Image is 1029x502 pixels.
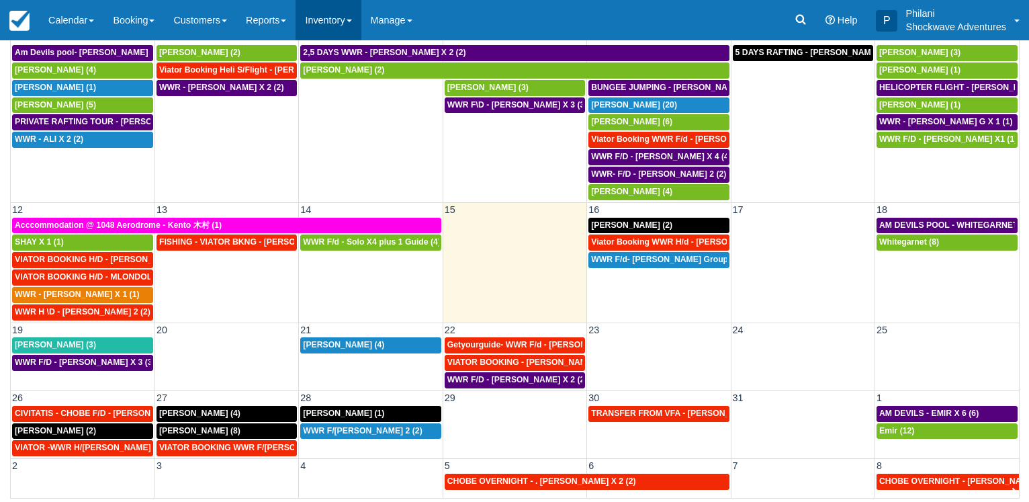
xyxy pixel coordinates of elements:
[877,474,1019,490] a: CHOBE OVERNIGHT - [PERSON_NAME] X 2 (2)
[156,62,297,79] a: Viator Booking Heli S/Flight - [PERSON_NAME] X 1 (1)
[875,325,889,335] span: 25
[15,65,96,75] span: [PERSON_NAME] (4)
[12,218,441,234] a: Acccommodation @ 1048 Aerodrome - Kento 木村 (1)
[879,48,960,57] span: [PERSON_NAME] (3)
[15,48,175,57] span: Am Devils pool- [PERSON_NAME] X 2 (2)
[300,62,729,79] a: [PERSON_NAME] (2)
[11,325,24,335] span: 19
[591,255,764,264] span: WWR F/d- [PERSON_NAME] Group X 30 (30)
[15,340,96,349] span: [PERSON_NAME] (3)
[9,11,30,31] img: checkfront-main-nav-mini-logo.png
[159,443,358,452] span: VIATOR BOOKING WWR F/[PERSON_NAME] X1 (1)
[303,426,422,435] span: WWR F/[PERSON_NAME] 2 (2)
[879,134,1017,144] span: WWR F/D - [PERSON_NAME] X1 (1)
[877,132,1018,148] a: WWR F/D - [PERSON_NAME] X1 (1)
[12,287,153,303] a: WWR - [PERSON_NAME] X 1 (1)
[12,97,153,114] a: [PERSON_NAME] (5)
[156,235,297,251] a: FISHING - VIATOR BKNG - [PERSON_NAME] 2 (2)
[12,114,153,130] a: PRIVATE RAFTING TOUR - [PERSON_NAME] X 5 (5)
[731,204,745,215] span: 17
[731,392,745,403] span: 31
[447,476,636,486] span: CHOBE OVERNIGHT - . [PERSON_NAME] X 2 (2)
[879,117,1012,126] span: WWR - [PERSON_NAME] G X 1 (1)
[12,337,153,353] a: [PERSON_NAME] (3)
[156,45,297,61] a: [PERSON_NAME] (2)
[12,440,153,456] a: VIATOR -WWR H/[PERSON_NAME] 2 (2)
[300,423,441,440] a: WWR F/[PERSON_NAME] 2 (2)
[159,426,240,435] span: [PERSON_NAME] (8)
[587,325,600,335] span: 23
[12,45,153,61] a: Am Devils pool- [PERSON_NAME] X 2 (2)
[15,307,150,317] span: WWR H \D - [PERSON_NAME] 2 (2)
[445,337,585,353] a: Getyourguide- WWR F/d - [PERSON_NAME] 2 (2)
[588,80,729,96] a: BUNGEE JUMPING - [PERSON_NAME] 2 (2)
[303,48,465,57] span: 2,5 DAYS WWR - [PERSON_NAME] X 2 (2)
[15,134,83,144] span: WWR - ALI X 2 (2)
[443,204,457,215] span: 15
[15,117,216,126] span: PRIVATE RAFTING TOUR - [PERSON_NAME] X 5 (5)
[445,474,729,490] a: CHOBE OVERNIGHT - . [PERSON_NAME] X 2 (2)
[12,406,153,422] a: CIVITATIS - CHOBE F/D - [PERSON_NAME] X 1 (1)
[159,65,371,75] span: Viator Booking Heli S/Flight - [PERSON_NAME] X 1 (1)
[443,460,451,471] span: 5
[299,392,312,403] span: 28
[11,392,24,403] span: 26
[15,237,64,247] span: SHAY X 1 (1)
[879,409,979,418] span: AM DEVILS - EMIR X 6 (6)
[588,406,729,422] a: TRANSFER FROM VFA - [PERSON_NAME] X 7 adults + 2 adults (9)
[159,48,240,57] span: [PERSON_NAME] (2)
[587,460,595,471] span: 6
[591,187,672,196] span: [PERSON_NAME] (4)
[588,167,729,183] a: WWR- F/D - [PERSON_NAME] 2 (2)
[588,97,729,114] a: [PERSON_NAME] (20)
[303,237,441,247] span: WWR F/d - Solo X4 plus 1 Guide (4)
[12,423,153,440] a: [PERSON_NAME] (2)
[15,443,170,452] span: VIATOR -WWR H/[PERSON_NAME] 2 (2)
[155,460,163,471] span: 3
[12,132,153,148] a: WWR - ALI X 2 (2)
[588,218,729,234] a: [PERSON_NAME] (2)
[155,325,169,335] span: 20
[825,15,835,25] i: Help
[15,100,96,110] span: [PERSON_NAME] (5)
[159,237,352,247] span: FISHING - VIATOR BKNG - [PERSON_NAME] 2 (2)
[591,220,672,230] span: [PERSON_NAME] (2)
[877,45,1018,61] a: [PERSON_NAME] (3)
[15,290,140,299] span: WWR - [PERSON_NAME] X 1 (1)
[876,10,897,32] div: P
[159,83,284,92] span: WWR - [PERSON_NAME] X 2 (2)
[303,340,384,349] span: [PERSON_NAME] (4)
[731,325,745,335] span: 24
[879,65,960,75] span: [PERSON_NAME] (1)
[591,100,677,110] span: [PERSON_NAME] (20)
[12,235,153,251] a: SHAY X 1 (1)
[447,358,620,367] span: VIATOR BOOKING - [PERSON_NAME] X2 (2)
[905,20,1006,34] p: Shockwave Adventures
[838,15,858,26] span: Help
[877,406,1018,422] a: AM DEVILS - EMIR X 6 (6)
[15,255,198,264] span: VIATOR BOOKING H/D - [PERSON_NAME] 2 (2)
[12,304,153,321] a: WWR H \D - [PERSON_NAME] 2 (2)
[15,426,96,435] span: [PERSON_NAME] (2)
[445,372,585,388] a: WWR F/D - [PERSON_NAME] X 2 (2)
[12,80,153,96] a: [PERSON_NAME] (1)
[591,83,762,92] span: BUNGEE JUMPING - [PERSON_NAME] 2 (2)
[587,204,600,215] span: 16
[11,204,24,215] span: 12
[591,152,731,161] span: WWR F/D - [PERSON_NAME] X 4 (4)
[156,440,297,456] a: VIATOR BOOKING WWR F/[PERSON_NAME] X1 (1)
[300,235,441,251] a: WWR F/d - Solo X4 plus 1 Guide (4)
[447,100,588,110] span: WWR F\D - [PERSON_NAME] X 3 (3)
[735,48,906,57] span: 5 DAYS RAFTING - [PERSON_NAME] X 2 (4)
[299,204,312,215] span: 14
[15,409,209,418] span: CIVITATIS - CHOBE F/D - [PERSON_NAME] X 1 (1)
[588,184,729,200] a: [PERSON_NAME] (4)
[877,97,1018,114] a: [PERSON_NAME] (1)
[156,423,297,440] a: [PERSON_NAME] (8)
[591,409,850,418] span: TRANSFER FROM VFA - [PERSON_NAME] X 7 adults + 2 adults (9)
[588,252,729,268] a: WWR F/d- [PERSON_NAME] Group X 30 (30)
[303,409,384,418] span: [PERSON_NAME] (1)
[879,100,960,110] span: [PERSON_NAME] (1)
[447,340,637,349] span: Getyourguide- WWR F/d - [PERSON_NAME] 2 (2)
[299,460,307,471] span: 4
